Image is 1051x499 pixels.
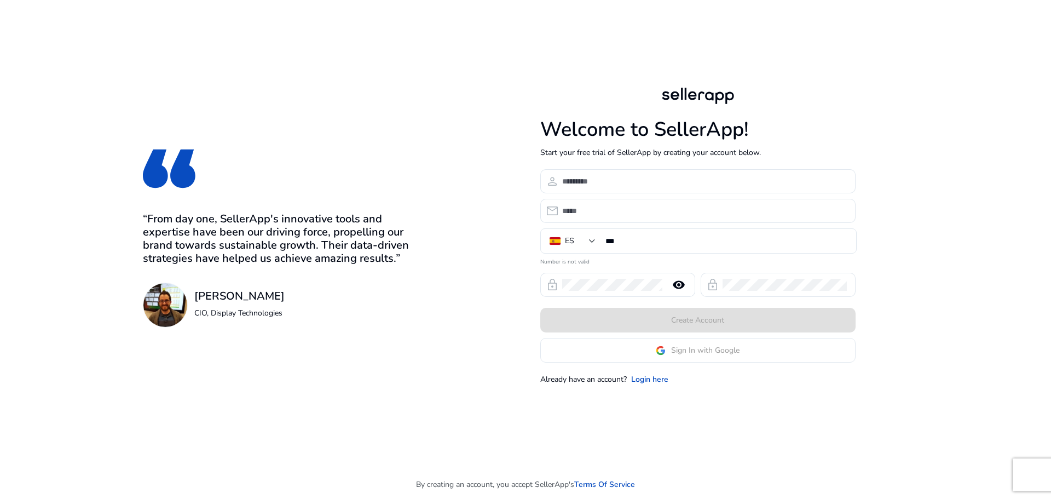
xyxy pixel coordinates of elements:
mat-icon: remove_red_eye [666,278,692,291]
a: Login here [631,374,668,385]
p: Start your free trial of SellerApp by creating your account below. [540,147,856,158]
mat-error: Number is not valid [540,255,856,266]
span: lock [706,278,719,291]
h3: [PERSON_NAME] [194,290,285,303]
a: Terms Of Service [574,479,635,490]
span: person [546,175,559,188]
span: email [546,204,559,217]
h3: “From day one, SellerApp's innovative tools and expertise have been our driving force, propelling... [143,213,423,265]
p: CIO, Display Technologies [194,307,285,319]
p: Already have an account? [540,374,627,385]
div: ES [565,235,574,247]
span: lock [546,278,559,291]
h1: Welcome to SellerApp! [540,118,856,141]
